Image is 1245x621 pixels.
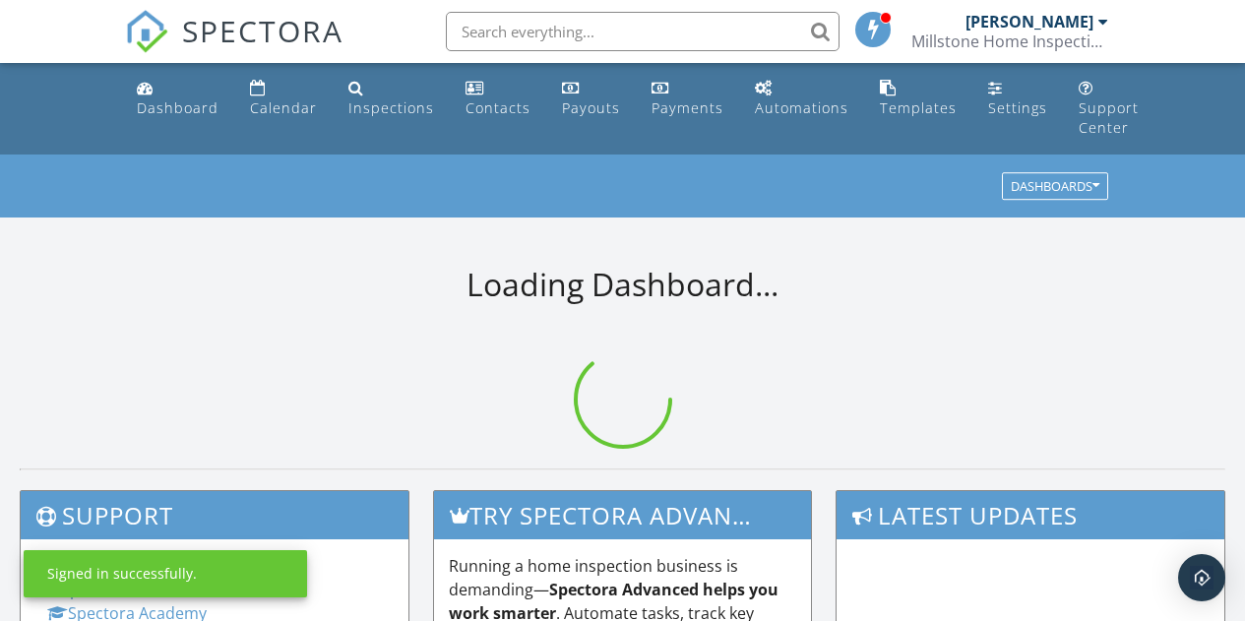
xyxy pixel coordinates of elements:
[250,98,317,117] div: Calendar
[466,98,530,117] div: Contacts
[755,98,848,117] div: Automations
[644,71,731,127] a: Payments
[1071,71,1147,147] a: Support Center
[1178,554,1225,601] div: Open Intercom Messenger
[747,71,856,127] a: Automations (Basic)
[458,71,538,127] a: Contacts
[47,564,197,584] div: Signed in successfully.
[988,98,1047,117] div: Settings
[980,71,1055,127] a: Settings
[137,98,218,117] div: Dashboard
[562,98,620,117] div: Payouts
[446,12,840,51] input: Search everything...
[129,71,226,127] a: Dashboard
[125,27,343,68] a: SPECTORA
[125,10,168,53] img: The Best Home Inspection Software - Spectora
[554,71,628,127] a: Payouts
[182,10,343,51] span: SPECTORA
[21,491,408,539] h3: Support
[965,12,1093,31] div: [PERSON_NAME]
[1011,180,1099,194] div: Dashboards
[1002,173,1108,201] button: Dashboards
[880,98,957,117] div: Templates
[348,98,434,117] div: Inspections
[341,71,442,127] a: Inspections
[242,71,325,127] a: Calendar
[872,71,965,127] a: Templates
[911,31,1108,51] div: Millstone Home Inspections
[652,98,723,117] div: Payments
[1079,98,1139,137] div: Support Center
[434,491,810,539] h3: Try spectora advanced [DATE]
[837,491,1224,539] h3: Latest Updates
